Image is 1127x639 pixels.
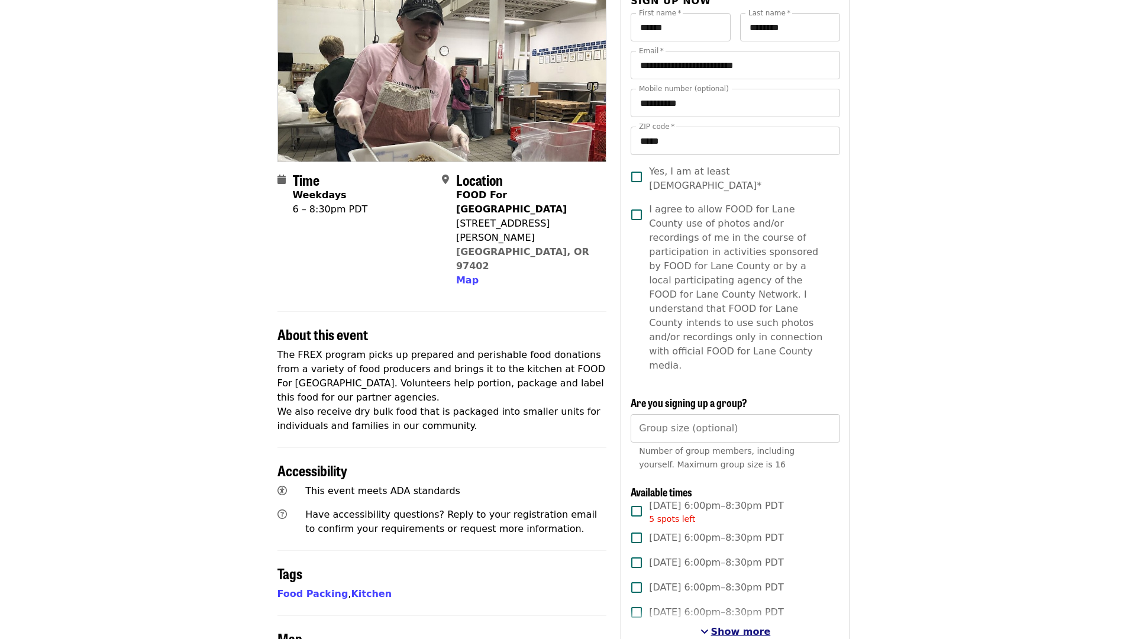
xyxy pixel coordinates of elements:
[305,509,597,534] span: Have accessibility questions? Reply to your registration email to confirm your requirements or re...
[305,485,460,496] span: This event meets ADA standards
[649,605,783,619] span: [DATE] 6:00pm–8:30pm PDT
[740,13,840,41] input: Last name
[631,51,839,79] input: Email
[631,395,747,410] span: Are you signing up a group?
[277,324,368,344] span: About this event
[631,484,692,499] span: Available times
[293,169,319,190] span: Time
[631,13,731,41] input: First name
[639,85,729,92] label: Mobile number (optional)
[277,509,287,520] i: question-circle icon
[442,174,449,185] i: map-marker-alt icon
[639,47,664,54] label: Email
[649,499,783,525] span: [DATE] 6:00pm–8:30pm PDT
[456,273,479,288] button: Map
[711,626,771,637] span: Show more
[631,89,839,117] input: Mobile number (optional)
[700,625,771,639] button: See more timeslots
[649,164,830,193] span: Yes, I am at least [DEMOGRAPHIC_DATA]*
[277,588,348,599] a: Food Packing
[649,556,783,570] span: [DATE] 6:00pm–8:30pm PDT
[277,348,607,433] p: The FREX program picks up prepared and perishable food donations from a variety of food producers...
[649,580,783,595] span: [DATE] 6:00pm–8:30pm PDT
[277,174,286,185] i: calendar icon
[293,202,368,217] div: 6 – 8:30pm PDT
[639,446,795,469] span: Number of group members, including yourself. Maximum group size is 16
[748,9,790,17] label: Last name
[649,202,830,373] span: I agree to allow FOOD for Lane County use of photos and/or recordings of me in the course of part...
[456,189,567,215] strong: FOOD For [GEOGRAPHIC_DATA]
[277,588,351,599] span: ,
[277,485,287,496] i: universal-access icon
[639,123,674,130] label: ZIP code
[456,169,503,190] span: Location
[631,127,839,155] input: ZIP code
[456,246,589,272] a: [GEOGRAPHIC_DATA], OR 97402
[649,514,695,524] span: 5 spots left
[631,414,839,443] input: [object Object]
[456,275,479,286] span: Map
[293,189,347,201] strong: Weekdays
[277,460,347,480] span: Accessibility
[456,217,597,245] div: [STREET_ADDRESS][PERSON_NAME]
[351,588,392,599] a: Kitchen
[639,9,682,17] label: First name
[649,531,783,545] span: [DATE] 6:00pm–8:30pm PDT
[277,563,302,583] span: Tags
